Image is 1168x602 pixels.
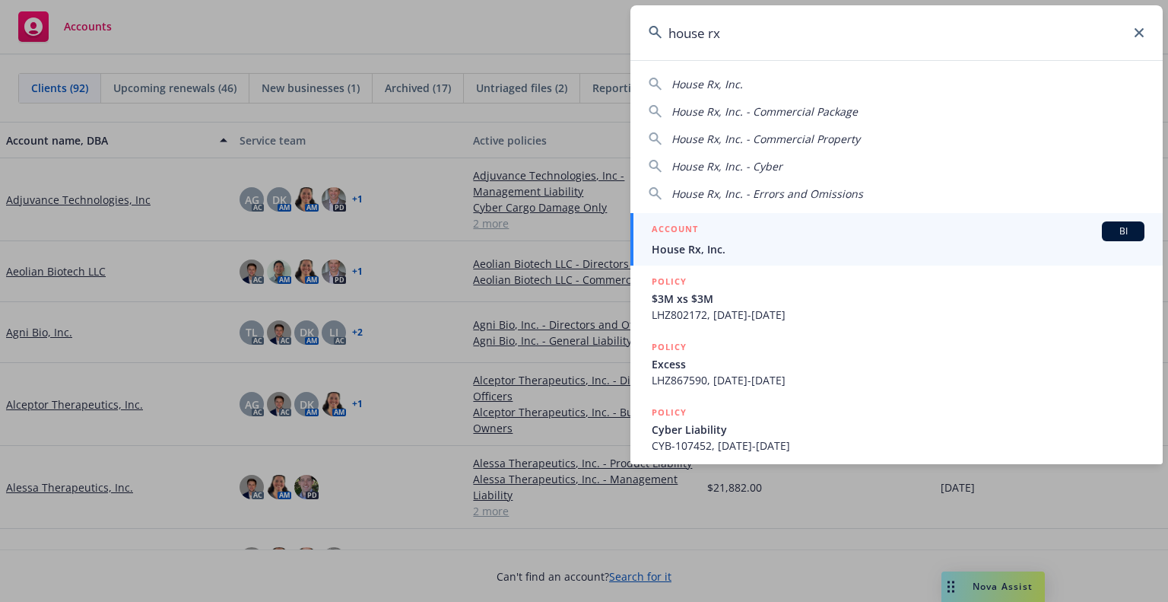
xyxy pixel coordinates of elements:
span: House Rx, Inc. - Cyber [671,159,782,174]
h5: POLICY [652,274,687,289]
input: Search... [630,5,1163,60]
span: House Rx, Inc. - Commercial Package [671,104,858,119]
a: POLICYExcessLHZ867590, [DATE]-[DATE] [630,331,1163,397]
span: BI [1108,225,1138,238]
h5: POLICY [652,339,687,355]
span: House Rx, Inc. [671,77,743,91]
a: POLICY$3M xs $3MLHZ802172, [DATE]-[DATE] [630,266,1163,331]
span: House Rx, Inc. [652,241,1144,257]
span: LHZ802172, [DATE]-[DATE] [652,307,1144,323]
span: Excess [652,356,1144,372]
span: House Rx, Inc. - Errors and Omissions [671,186,863,201]
a: POLICYCyber LiabilityCYB-107452, [DATE]-[DATE] [630,397,1163,462]
span: Cyber Liability [652,422,1144,438]
a: ACCOUNTBIHouse Rx, Inc. [630,213,1163,266]
span: House Rx, Inc. - Commercial Property [671,132,860,146]
span: LHZ867590, [DATE]-[DATE] [652,372,1144,388]
h5: POLICY [652,405,687,420]
h5: ACCOUNT [652,221,698,240]
span: CYB-107452, [DATE]-[DATE] [652,438,1144,454]
span: $3M xs $3M [652,291,1144,307]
